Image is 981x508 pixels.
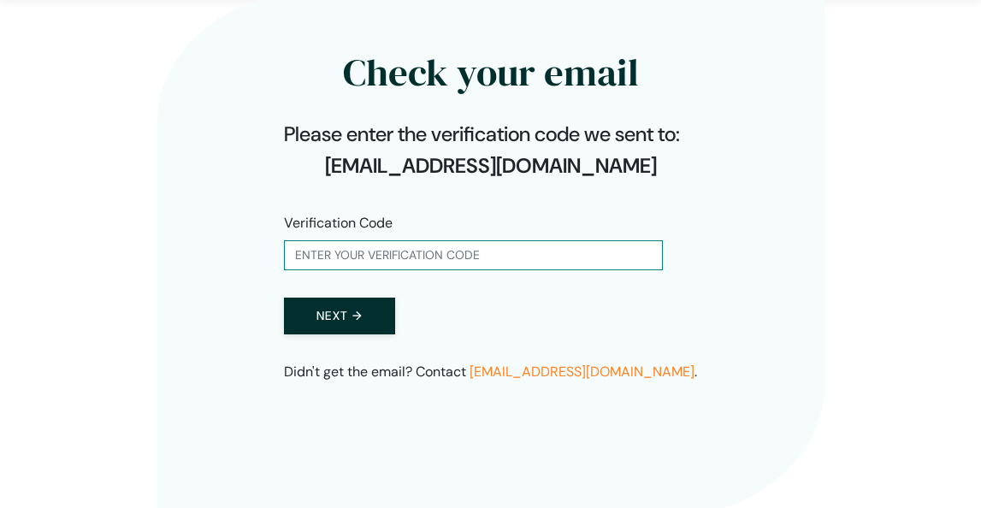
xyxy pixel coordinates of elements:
input: Enter your verification code [284,240,663,270]
label: Verification Code [284,213,393,233]
p: Didn't get the email? Contact . [284,362,697,382]
h2: Check your email [284,15,697,105]
a: [EMAIL_ADDRESS][DOMAIN_NAME] [470,363,694,381]
h4: Please enter the verification code we sent to: [284,122,697,147]
h4: [EMAIL_ADDRESS][DOMAIN_NAME] [284,154,697,179]
button: Next → [284,298,395,334]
